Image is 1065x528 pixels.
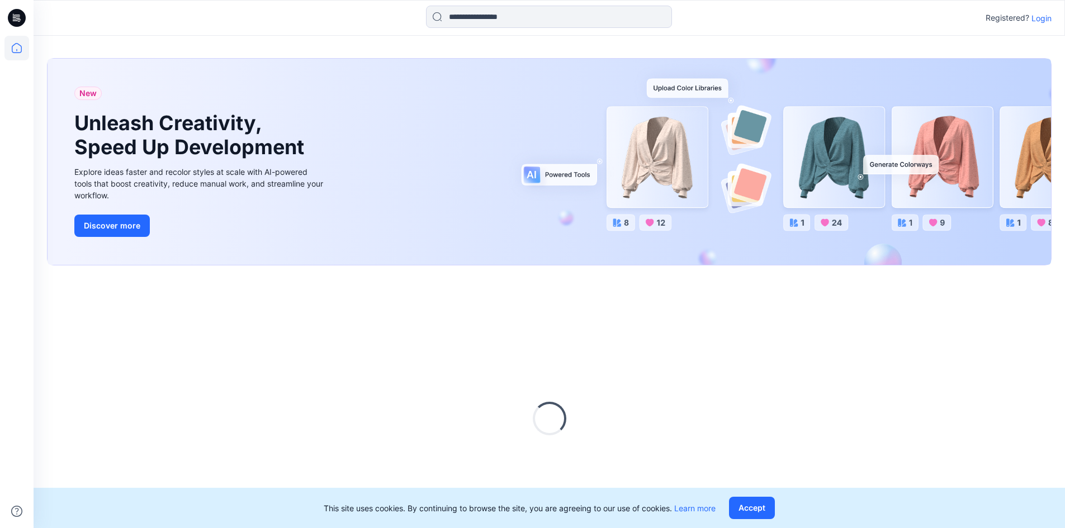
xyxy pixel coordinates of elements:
p: This site uses cookies. By continuing to browse the site, you are agreeing to our use of cookies. [324,502,716,514]
button: Accept [729,497,775,519]
p: Registered? [986,11,1029,25]
a: Learn more [674,503,716,513]
p: Login [1031,12,1052,24]
div: Explore ideas faster and recolor styles at scale with AI-powered tools that boost creativity, red... [74,166,326,201]
a: Discover more [74,215,326,237]
h1: Unleash Creativity, Speed Up Development [74,111,309,159]
span: New [79,87,97,100]
button: Discover more [74,215,150,237]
